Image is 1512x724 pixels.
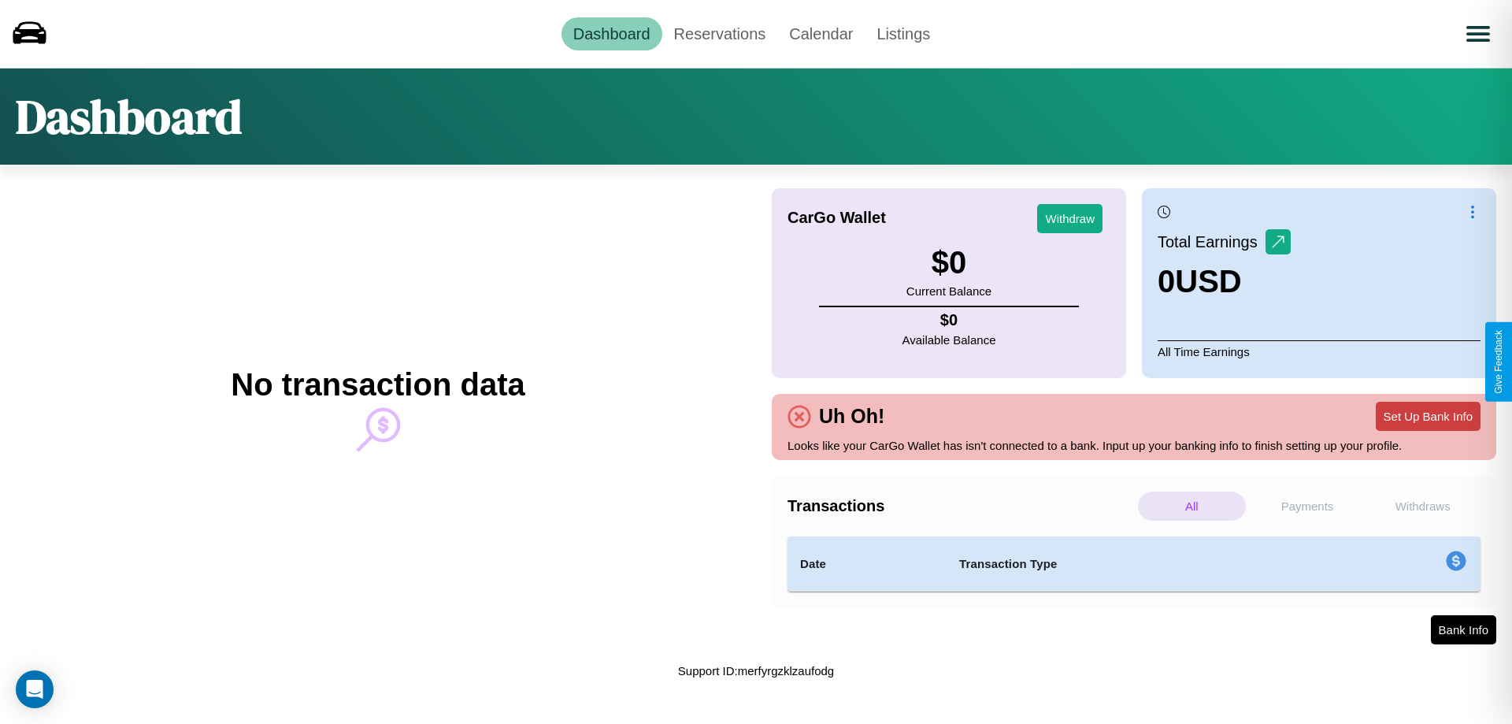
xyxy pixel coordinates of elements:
[1376,402,1480,431] button: Set Up Bank Info
[787,435,1480,456] p: Looks like your CarGo Wallet has isn't connected to a bank. Input up your banking info to finish ...
[662,17,778,50] a: Reservations
[16,84,242,149] h1: Dashboard
[787,537,1480,592] table: simple table
[1369,492,1477,521] p: Withdraws
[906,280,991,302] p: Current Balance
[1456,12,1500,56] button: Open menu
[1037,204,1102,233] button: Withdraw
[231,367,524,403] h2: No transaction data
[787,209,886,227] h4: CarGo Wallet
[1158,264,1291,299] h3: 0 USD
[811,405,892,428] h4: Uh Oh!
[1138,492,1246,521] p: All
[1493,330,1504,394] div: Give Feedback
[959,555,1317,574] h4: Transaction Type
[865,17,942,50] a: Listings
[906,245,991,280] h3: $ 0
[777,17,865,50] a: Calendar
[561,17,662,50] a: Dashboard
[1158,228,1266,256] p: Total Earnings
[787,497,1134,515] h4: Transactions
[902,311,996,329] h4: $ 0
[800,555,934,574] h4: Date
[902,329,996,351] p: Available Balance
[678,660,834,681] p: Support ID: merfyrgzklzaufodg
[1158,340,1480,362] p: All Time Earnings
[16,670,54,708] div: Open Intercom Messenger
[1431,615,1496,644] button: Bank Info
[1254,492,1362,521] p: Payments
